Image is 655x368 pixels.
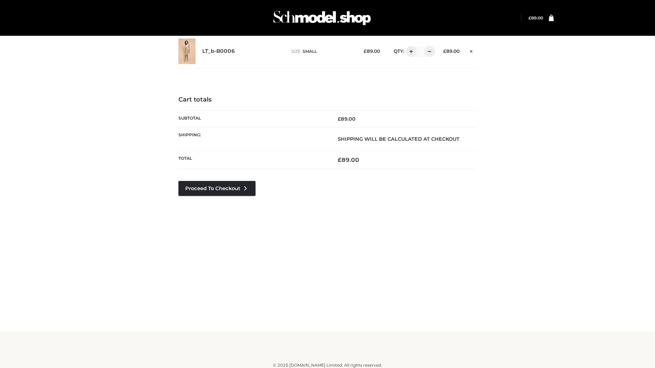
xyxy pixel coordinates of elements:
[364,48,367,54] span: £
[338,116,341,122] span: £
[528,15,531,20] span: £
[271,4,373,31] img: Schmodel Admin 964
[178,127,327,151] th: Shipping:
[338,116,355,122] bdi: 89.00
[202,48,235,55] a: LT_b-B0006
[528,15,543,20] a: £89.00
[466,46,477,55] a: Remove this item
[338,136,460,142] strong: Shipping will be calculated at checkout
[178,96,477,104] h4: Cart totals
[387,46,433,57] div: QTY:
[303,49,317,54] span: SMALL
[178,39,195,64] img: LT_b-B0006 - SMALL
[338,156,359,163] bdi: 89.00
[178,110,327,127] th: Subtotal
[291,48,353,55] p: size :
[443,48,460,54] bdi: 89.00
[178,181,256,196] a: Proceed to Checkout
[443,48,446,54] span: £
[338,156,341,163] span: £
[178,151,327,169] th: Total
[528,15,543,20] bdi: 89.00
[364,48,380,54] bdi: 89.00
